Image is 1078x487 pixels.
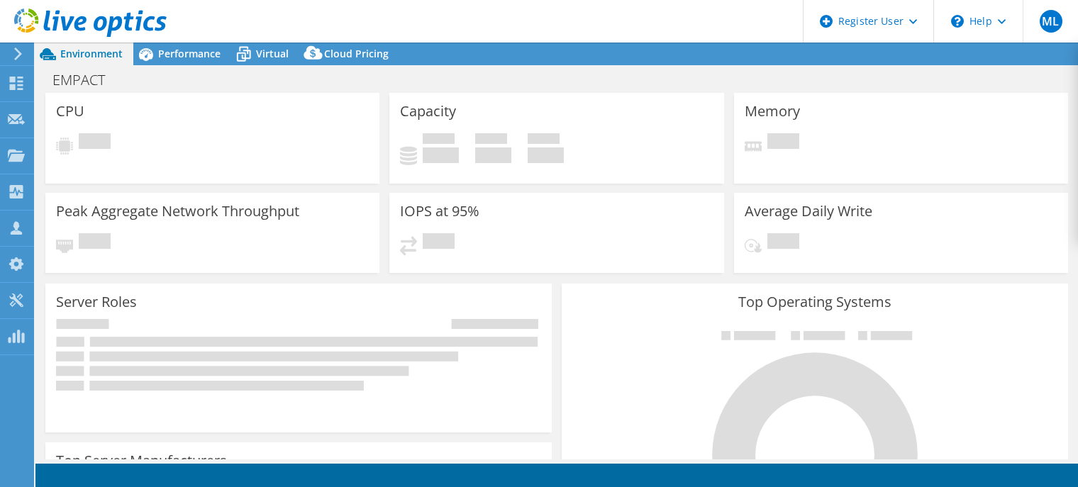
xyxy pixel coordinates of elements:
[528,147,564,163] h4: 0 GiB
[745,203,872,219] h3: Average Daily Write
[56,103,84,119] h3: CPU
[475,147,511,163] h4: 0 GiB
[475,133,507,147] span: Free
[400,103,456,119] h3: Capacity
[79,133,111,152] span: Pending
[767,233,799,252] span: Pending
[423,233,455,252] span: Pending
[423,147,459,163] h4: 0 GiB
[158,47,221,60] span: Performance
[572,294,1057,310] h3: Top Operating Systems
[56,453,227,469] h3: Top Server Manufacturers
[951,15,964,28] svg: \n
[60,47,123,60] span: Environment
[46,72,127,88] h1: EMPACT
[767,133,799,152] span: Pending
[56,294,137,310] h3: Server Roles
[79,233,111,252] span: Pending
[400,203,479,219] h3: IOPS at 95%
[1040,10,1062,33] span: ML
[423,133,455,147] span: Used
[324,47,389,60] span: Cloud Pricing
[745,103,800,119] h3: Memory
[256,47,289,60] span: Virtual
[528,133,560,147] span: Total
[56,203,299,219] h3: Peak Aggregate Network Throughput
